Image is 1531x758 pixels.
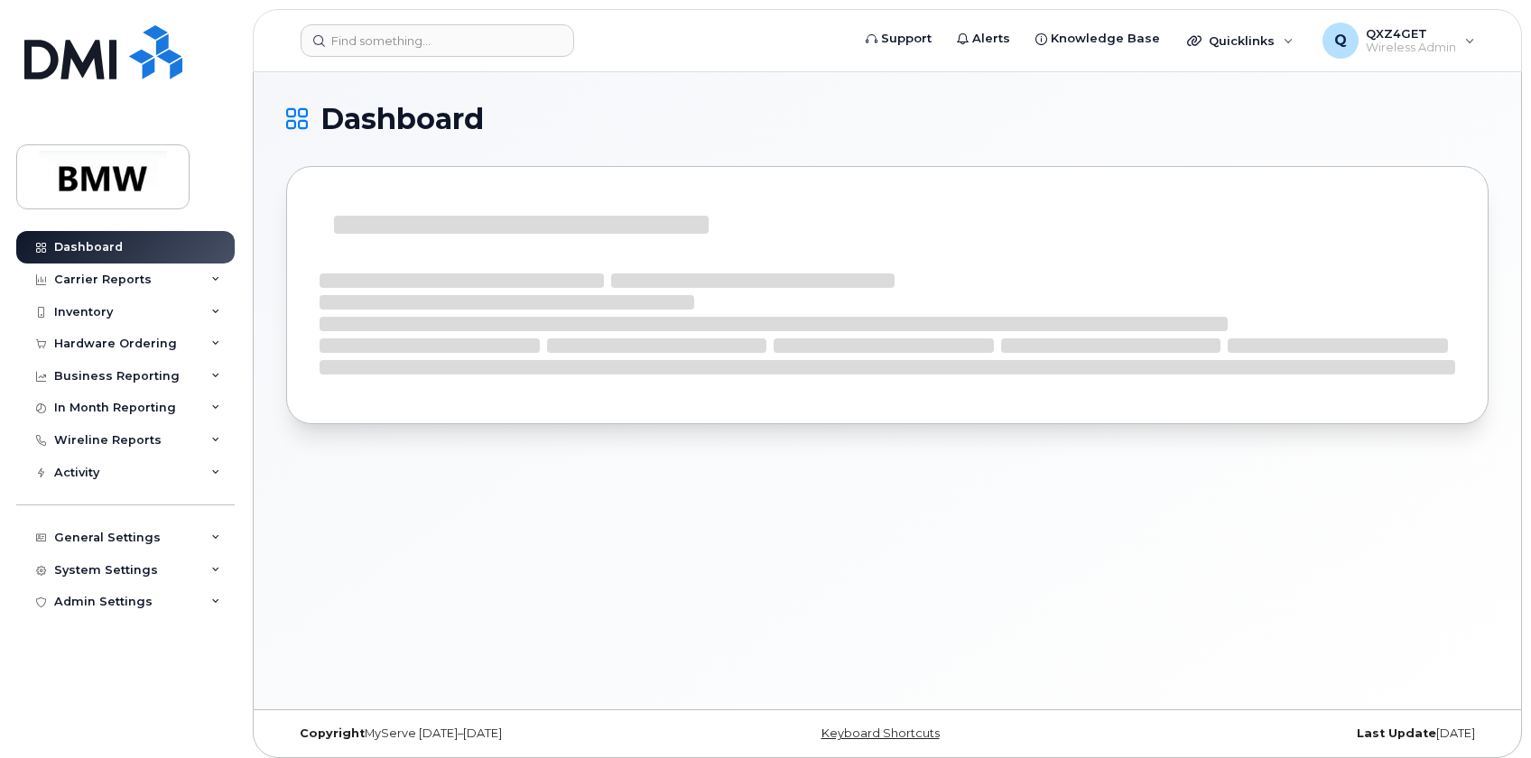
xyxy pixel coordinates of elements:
[1088,726,1489,741] div: [DATE]
[821,726,940,740] a: Keyboard Shortcuts
[320,106,484,133] span: Dashboard
[1357,726,1436,740] strong: Last Update
[300,726,365,740] strong: Copyright
[286,726,687,741] div: MyServe [DATE]–[DATE]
